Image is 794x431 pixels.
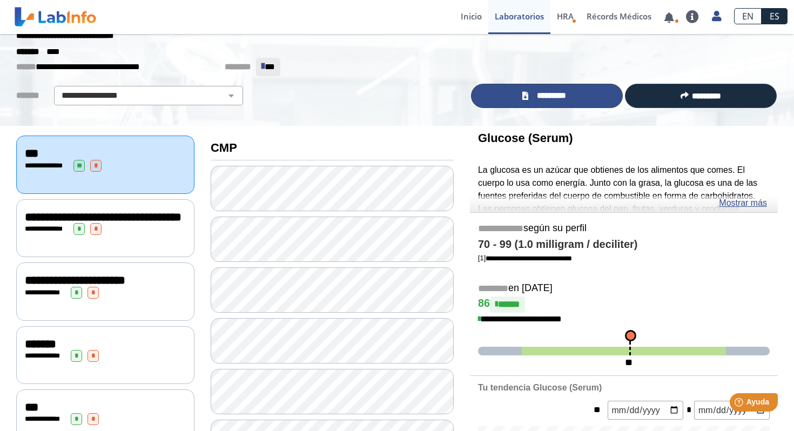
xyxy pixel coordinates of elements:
h5: según su perfil [478,223,770,235]
h4: 86 [478,297,770,313]
span: HRA [557,11,574,22]
iframe: Help widget launcher [698,389,782,419]
a: ES [762,8,788,24]
a: [1] [478,254,572,262]
h4: 70 - 99 (1.0 milligram / deciliter) [478,238,770,251]
input: mm/dd/yyyy [694,401,770,420]
b: CMP [211,141,237,154]
input: mm/dd/yyyy [608,401,683,420]
b: Tu tendencia Glucose (Serum) [478,383,602,392]
a: Mostrar más [719,197,767,210]
p: La glucosa es un azúcar que obtienes de los alimentos que comes. El cuerpo lo usa como energía. J... [478,164,770,267]
h5: en [DATE] [478,282,770,295]
a: EN [734,8,762,24]
b: Glucose (Serum) [478,131,573,145]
